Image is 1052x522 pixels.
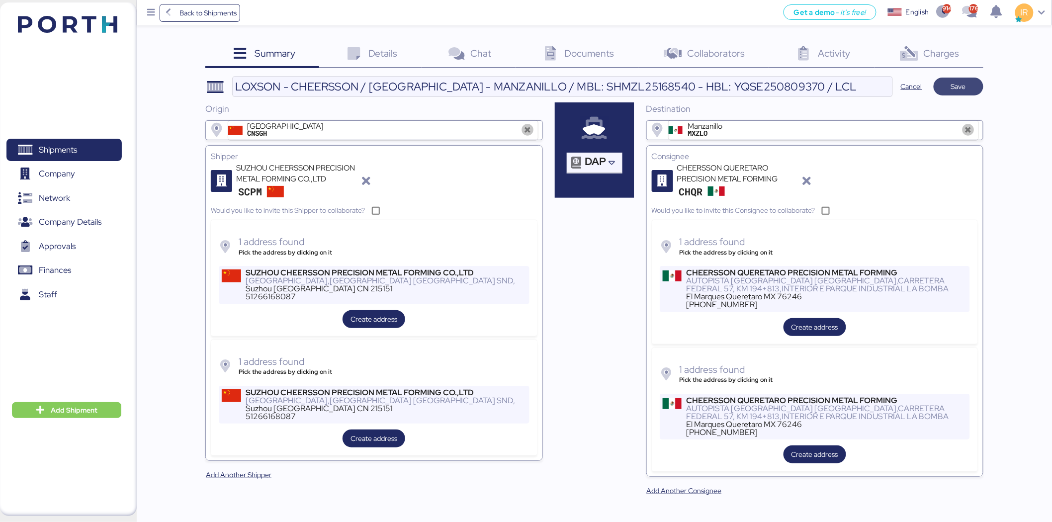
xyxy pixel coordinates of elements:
[687,397,967,405] div: CHEERSSON QUERETARO PRECISION METAL FORMING
[565,47,614,60] span: Documents
[687,405,967,421] div: AUTOPISTA [GEOGRAPHIC_DATA] [GEOGRAPHIC_DATA],CARRETERA FEDERAL 57, KM 194+813,INTERIOR E PARQUE ...
[687,293,967,301] div: El Marques Queretaro MX 76246
[246,269,515,277] div: SUZHOU CHEERSSON PRECISION METAL FORMING CO.,LTD
[205,102,542,115] div: Origin
[206,469,271,481] span: Add Another Shipper
[687,429,967,436] div: [PHONE_NUMBER]
[6,211,122,234] a: Company Details
[934,78,983,95] button: Save
[343,310,405,328] button: Create address
[680,248,773,257] span: Pick the address by clicking on it
[236,163,355,184] div: SUZHOU CHEERSSON PRECISION METAL FORMING CO.,LTD
[343,430,405,447] button: Create address
[791,448,838,460] span: Create address
[211,206,365,215] label: Would you like to invite this Shipper to collaborate?
[784,318,846,336] button: Create address
[687,277,967,293] div: AUTOPISTA [GEOGRAPHIC_DATA] [GEOGRAPHIC_DATA],CARRETERA FEDERAL 57, KM 194+813,INTERIOR E PARQUE ...
[677,163,796,184] div: CHEERSSON QUERETARO PRECISION METAL FORMING
[143,4,160,21] button: Menu
[901,81,922,92] span: Cancel
[6,187,122,210] a: Network
[784,445,846,463] button: Create address
[351,313,397,325] span: Create address
[39,263,71,277] span: Finances
[652,206,815,215] label: Would you like to invite this Consignee to collaborate?
[687,421,967,429] div: El Marques Queretaro MX 76246
[688,123,723,130] div: Manzanillo
[688,47,745,60] span: Collaborators
[951,81,966,92] span: Save
[6,283,122,306] a: Staff
[239,367,332,376] span: Pick the address by clicking on it
[39,287,57,302] span: Staff
[924,47,960,60] span: Charges
[239,248,332,257] span: Pick the address by clicking on it
[680,237,773,247] div: 1 address found
[239,237,332,247] div: 1 address found
[585,157,607,166] span: DAP
[247,123,323,130] div: [GEOGRAPHIC_DATA]
[246,389,515,397] div: SUZHOU CHEERSSON PRECISION METAL FORMING CO.,LTD
[160,4,241,22] a: Back to Shipments
[39,215,101,229] span: Company Details
[791,321,838,333] span: Create address
[680,365,773,374] div: 1 address found
[818,47,851,60] span: Activity
[351,433,397,444] span: Create address
[39,167,75,181] span: Company
[688,130,723,137] div: MXZLO
[906,7,929,17] div: English
[471,47,492,60] span: Chat
[893,78,930,95] button: Cancel
[246,405,515,413] div: Suzhou [GEOGRAPHIC_DATA] CN 215151
[247,130,323,137] div: CNSGH
[687,301,967,309] div: [PHONE_NUMBER]
[51,404,97,416] span: Add Shipment
[211,151,537,163] div: Shipper
[246,277,515,285] div: [GEOGRAPHIC_DATA],[GEOGRAPHIC_DATA] [GEOGRAPHIC_DATA] SND,
[12,402,121,418] button: Add Shipment
[246,285,515,293] div: Suzhou [GEOGRAPHIC_DATA] CN 215151
[179,7,237,19] span: Back to Shipments
[680,375,773,384] span: Pick the address by clicking on it
[652,151,978,163] div: Consignee
[198,466,279,484] button: Add Another Shipper
[639,482,730,500] button: Add Another Consignee
[239,357,332,366] div: 1 address found
[39,239,76,254] span: Approvals
[1021,6,1028,19] span: IR
[6,139,122,162] a: Shipments
[6,235,122,258] a: Approvals
[39,143,77,157] span: Shipments
[246,413,515,421] div: 51266168087
[39,191,70,205] span: Network
[6,259,122,282] a: Finances
[368,47,398,60] span: Details
[646,102,983,115] div: Destination
[647,485,722,497] span: Add Another Consignee
[246,397,515,405] div: [GEOGRAPHIC_DATA],[GEOGRAPHIC_DATA] [GEOGRAPHIC_DATA] SND,
[687,269,967,277] div: CHEERSSON QUERETARO PRECISION METAL FORMING
[6,163,122,185] a: Company
[246,293,515,301] div: 51266168087
[255,47,295,60] span: Summary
